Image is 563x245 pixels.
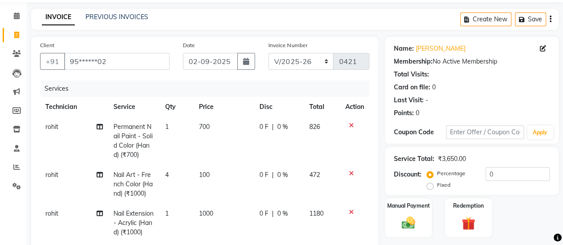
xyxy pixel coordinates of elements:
th: Price [194,97,254,117]
span: rohit [45,123,58,131]
span: 1 [165,209,169,217]
div: Total Visits: [394,70,429,79]
div: Last Visit: [394,96,424,105]
img: _cash.svg [397,215,419,231]
th: Service [108,97,160,117]
button: Create New [460,12,511,26]
th: Disc [254,97,304,117]
span: 0 F [259,122,268,132]
span: 4 [165,171,169,179]
span: rohit [45,209,58,217]
label: Manual Payment [387,202,430,210]
span: | [272,209,274,218]
th: Qty [160,97,194,117]
div: Discount: [394,170,421,179]
input: Enter Offer / Coupon Code [446,125,524,139]
button: Apply [527,126,553,139]
span: 0 F [259,170,268,180]
div: 0 [432,83,436,92]
span: 1180 [309,209,324,217]
a: [PERSON_NAME] [416,44,466,53]
div: Services [41,80,376,97]
span: 0 % [277,122,288,132]
div: ₹3,650.00 [438,154,466,164]
input: Search by Name/Mobile/Email/Code [64,53,170,70]
span: 0 F [259,209,268,218]
label: Invoice Number [268,41,307,49]
label: Redemption [453,202,484,210]
span: 472 [309,171,320,179]
div: Coupon Code [394,128,446,137]
span: 1 [165,123,169,131]
img: _gift.svg [458,215,479,232]
a: PREVIOUS INVOICES [85,13,148,21]
th: Action [340,97,369,117]
div: Name: [394,44,414,53]
span: 700 [199,123,210,131]
span: Nail Art - French Color (Hand) (₹1000) [113,171,153,197]
span: 0 % [277,170,288,180]
span: | [272,122,274,132]
label: Percentage [437,169,466,177]
div: Card on file: [394,83,430,92]
div: 0 [416,108,419,118]
span: 826 [309,123,320,131]
span: 1000 [199,209,213,217]
a: INVOICE [42,9,75,25]
button: +91 [40,53,65,70]
div: Points: [394,108,414,118]
th: Total [304,97,340,117]
span: | [272,170,274,180]
label: Fixed [437,181,450,189]
span: Permanent Nail Paint - Solid Color (Hand) (₹700) [113,123,153,159]
span: 0 % [277,209,288,218]
div: Membership: [394,57,433,66]
div: Service Total: [394,154,434,164]
div: - [425,96,428,105]
label: Date [183,41,195,49]
span: 100 [199,171,210,179]
th: Technician [40,97,108,117]
button: Save [515,12,546,26]
div: No Active Membership [394,57,550,66]
span: rohit [45,171,58,179]
label: Client [40,41,54,49]
span: Nail Extension - Acrylic (Hand) (₹1000) [113,209,154,236]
